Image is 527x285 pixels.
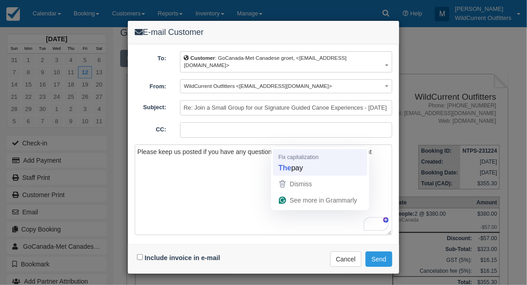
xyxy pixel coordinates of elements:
[190,55,215,61] b: Customer
[128,100,173,112] label: Subject:
[135,145,392,235] textarea: To enrich screen reader interactions, please activate Accessibility in Grammarly extension settings
[330,251,362,267] button: Cancel
[180,79,392,93] button: WildCurrent Outfitters <[EMAIL_ADDRESS][DOMAIN_NAME]>
[135,28,392,37] h4: E-mail Customer
[145,254,220,261] label: Include invoice in e-mail
[128,79,173,91] label: From:
[366,251,392,267] button: Send
[128,122,173,134] label: CC:
[184,83,332,89] span: WildCurrent Outfitters <[EMAIL_ADDRESS][DOMAIN_NAME]>
[184,55,347,68] span: : GoCanada-Met Canadese groet, <[EMAIL_ADDRESS][DOMAIN_NAME]>
[180,51,392,72] button: Customer: GoCanada-Met Canadese groet, <[EMAIL_ADDRESS][DOMAIN_NAME]>
[128,51,173,63] label: To:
